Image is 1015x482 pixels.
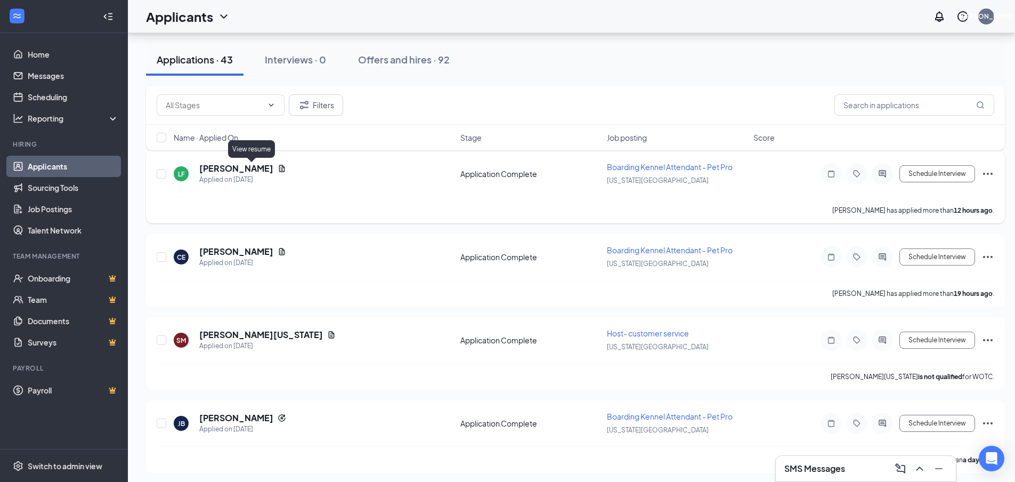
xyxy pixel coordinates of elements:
svg: Tag [850,419,863,428]
svg: Collapse [103,11,113,22]
svg: ActiveChat [876,336,889,344]
svg: Note [825,419,838,428]
div: JB [178,419,185,428]
h5: [PERSON_NAME] [199,412,273,424]
svg: MagnifyingGlass [976,101,985,109]
div: [PERSON_NAME] [959,12,1014,21]
svg: WorkstreamLogo [12,11,22,21]
div: Offers and hires · 92 [358,53,450,66]
div: Application Complete [460,335,600,346]
div: Application Complete [460,418,600,429]
svg: ComposeMessage [894,462,907,475]
input: All Stages [166,99,263,111]
a: PayrollCrown [28,380,119,401]
div: Application Complete [460,168,600,179]
svg: ChevronUp [913,462,926,475]
p: [PERSON_NAME][US_STATE] for WOTC. [831,372,994,381]
svg: Note [825,253,838,261]
svg: Settings [13,461,23,471]
svg: Note [825,170,838,178]
span: Name · Applied On [174,132,238,143]
div: Applied on [DATE] [199,174,286,185]
a: Scheduling [28,86,119,108]
svg: ActiveChat [876,170,889,178]
a: Job Postings [28,198,119,220]
a: TeamCrown [28,289,119,310]
h3: SMS Messages [784,463,845,475]
svg: Tag [850,253,863,261]
svg: ChevronDown [217,10,230,23]
p: [PERSON_NAME] has applied more than . [832,206,994,215]
svg: Filter [298,99,311,111]
div: Interviews · 0 [265,53,326,66]
a: Talent Network [28,220,119,241]
div: Team Management [13,252,117,261]
h1: Applicants [146,7,213,26]
span: Score [753,132,775,143]
svg: Minimize [932,462,945,475]
b: is not qualified [918,373,962,381]
h5: [PERSON_NAME] [199,246,273,258]
svg: Tag [850,336,863,344]
button: Schedule Interview [899,332,975,349]
div: Reporting [28,113,119,124]
a: DocumentsCrown [28,310,119,332]
button: Schedule Interview [899,248,975,266]
span: Job posting [607,132,647,143]
div: Applied on [DATE] [199,341,336,351]
input: Search in applications [834,94,994,116]
svg: QuestionInfo [956,10,969,23]
span: Stage [460,132,482,143]
div: Payroll [13,364,117,373]
div: Application Complete [460,252,600,262]
svg: Tag [850,170,863,178]
button: Filter Filters [289,94,343,116]
svg: Ellipses [981,251,994,263]
div: Switch to admin view [28,461,102,471]
svg: Analysis [13,113,23,124]
svg: Ellipses [981,334,994,347]
svg: Ellipses [981,167,994,180]
svg: Document [278,164,286,173]
svg: Note [825,336,838,344]
svg: Ellipses [981,417,994,430]
div: LF [178,170,185,179]
span: Host- customer service [607,328,689,338]
svg: Notifications [933,10,946,23]
button: Schedule Interview [899,165,975,182]
b: a day ago [963,456,993,464]
a: OnboardingCrown [28,268,119,289]
button: ChevronUp [911,460,928,477]
a: Messages [28,65,119,86]
div: View resume [228,140,275,158]
div: Applied on [DATE] [199,424,286,435]
h5: [PERSON_NAME][US_STATE] [199,329,323,341]
div: CE [177,253,185,262]
span: Boarding Kennel Attendant - Pet Pro [607,412,733,421]
svg: ActiveChat [876,419,889,428]
svg: ActiveChat [876,253,889,261]
button: Minimize [930,460,947,477]
a: Applicants [28,156,119,177]
b: 19 hours ago [954,290,993,298]
span: [US_STATE][GEOGRAPHIC_DATA] [607,260,709,268]
span: [US_STATE][GEOGRAPHIC_DATA] [607,176,709,184]
span: [US_STATE][GEOGRAPHIC_DATA] [607,426,709,434]
div: Hiring [13,140,117,149]
span: [US_STATE][GEOGRAPHIC_DATA] [607,343,709,351]
a: SurveysCrown [28,332,119,353]
svg: Document [327,331,336,339]
div: Applied on [DATE] [199,258,286,268]
a: Sourcing Tools [28,177,119,198]
p: [PERSON_NAME] has applied more than . [832,289,994,298]
button: Schedule Interview [899,415,975,432]
svg: Document [278,247,286,256]
button: ComposeMessage [892,460,909,477]
div: Applications · 43 [157,53,233,66]
h5: [PERSON_NAME] [199,163,273,174]
div: Open Intercom Messenger [979,446,1004,471]
a: Home [28,44,119,65]
span: Boarding Kennel Attendant - Pet Pro [607,162,733,172]
b: 12 hours ago [954,206,993,214]
svg: Reapply [278,414,286,422]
